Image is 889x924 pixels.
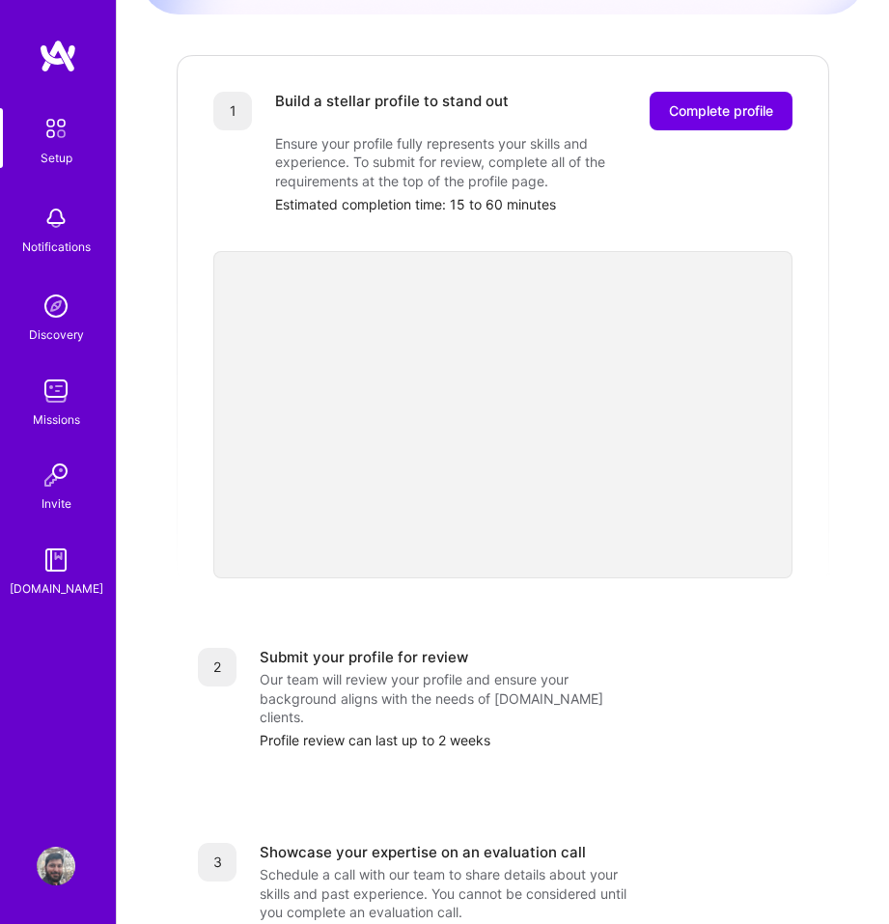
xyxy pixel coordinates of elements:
div: Profile review can last up to 2 weeks [260,731,808,750]
img: teamwork [37,372,75,410]
div: Our team will review your profile and ensure your background aligns with the needs of [DOMAIN_NAM... [260,670,646,727]
img: User Avatar [37,847,75,885]
div: 2 [198,648,236,686]
div: [DOMAIN_NAME] [10,579,103,599]
div: Showcase your expertise on an evaluation call [260,843,586,862]
iframe: video [213,251,792,578]
a: User Avatar [32,847,80,885]
div: 1 [213,92,252,130]
div: 3 [198,843,236,882]
div: Schedule a call with our team to share details about your skills and past experience. You cannot ... [260,865,646,922]
img: discovery [37,287,75,325]
div: Notifications [22,238,91,257]
div: Setup [41,149,72,168]
img: setup [36,108,76,149]
img: guide book [37,541,75,579]
div: Build a stellar profile to stand out [275,92,509,130]
div: Missions [33,410,80,430]
div: Ensure your profile fully represents your skills and experience. To submit for review, complete a... [275,134,661,191]
button: Complete profile [650,92,792,130]
img: Invite [37,456,75,494]
img: bell [37,199,75,238]
img: logo [39,39,77,73]
div: Invite [42,494,71,514]
div: Estimated completion time: 15 to 60 minutes [275,195,792,214]
span: Complete profile [669,101,773,121]
div: Discovery [29,325,84,345]
div: Submit your profile for review [260,648,468,667]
